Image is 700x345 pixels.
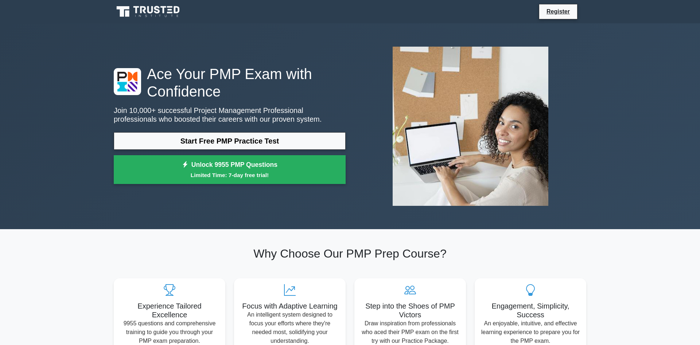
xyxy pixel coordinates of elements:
[114,247,586,260] h2: Why Choose Our PMP Prep Course?
[114,65,346,100] h1: Ace Your PMP Exam with Confidence
[114,106,346,124] p: Join 10,000+ successful Project Management Professional professionals who boosted their careers w...
[240,302,340,310] h5: Focus with Adaptive Learning
[481,302,580,319] h5: Engagement, Simplicity, Success
[542,7,574,16] a: Register
[114,132,346,150] a: Start Free PMP Practice Test
[360,302,460,319] h5: Step into the Shoes of PMP Victors
[123,171,337,179] small: Limited Time: 7-day free trial!
[120,302,219,319] h5: Experience Tailored Excellence
[114,155,346,184] a: Unlock 9955 PMP QuestionsLimited Time: 7-day free trial!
